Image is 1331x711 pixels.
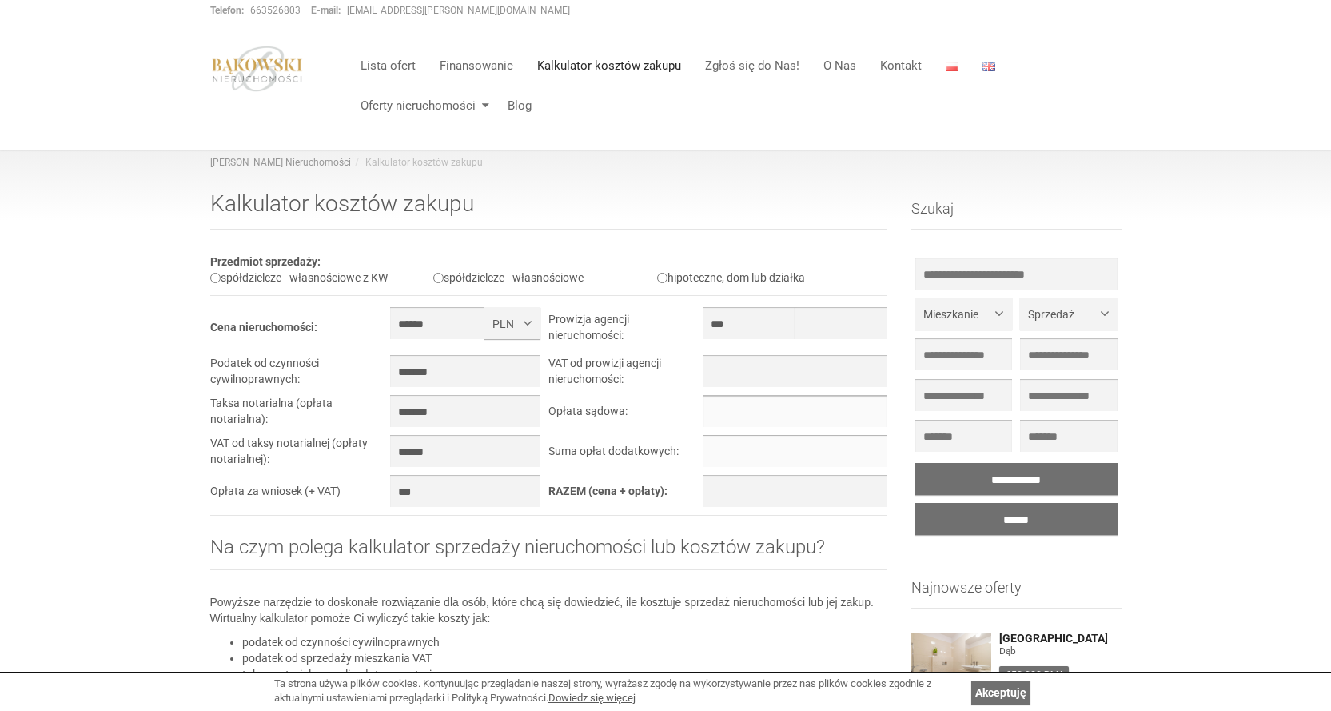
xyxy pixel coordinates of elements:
[657,273,667,283] input: hipoteczne, dom lub działka
[433,271,584,284] label: spółdzielcze - własnościowe
[496,90,532,122] a: Blog
[548,307,702,355] td: Prowizja agencji nieruchomości:
[311,5,341,16] strong: E-mail:
[242,634,888,650] li: podatek od czynności cywilnoprawnych
[923,306,992,322] span: Mieszkanie
[915,298,1012,330] button: Mieszkanie
[349,90,496,122] a: Oferty nieruchomości
[428,50,525,82] a: Finansowanie
[210,157,351,168] a: [PERSON_NAME] Nieruchomości
[210,192,888,230] h1: Kalkulator kosztów zakupu
[274,677,963,706] div: Ta strona używa plików cookies. Kontynuując przeglądanie naszej strony, wyrażasz zgodę na wykorzy...
[210,321,317,334] b: Cena nieruchomości:
[657,271,805,284] label: hipoteczne, dom lub działka
[210,273,221,283] input: spółdzielcze - własnościowe z KW
[210,271,388,284] label: spółdzielcze - własnościowe z KW
[999,633,1122,645] a: [GEOGRAPHIC_DATA]
[242,666,888,682] li: taksa notarialna, czyli opłata za notariusza
[971,681,1030,705] a: Akceptuję
[911,201,1122,230] h3: Szukaj
[999,645,1122,658] figure: Dąb
[210,395,391,435] td: Taksa notarialna (opłata notarialna):
[548,395,702,435] td: Opłata sądowa:
[982,62,995,71] img: English
[433,273,444,283] input: spółdzielcze - własnościowe
[911,580,1122,609] h3: Najnowsze oferty
[351,156,483,170] li: Kalkulator kosztów zakupu
[484,307,540,339] button: PLN
[210,475,391,515] td: Opłata za wniosek (+ VAT)
[492,316,520,332] span: PLN
[548,435,702,475] td: Suma opłat dodatkowych:
[349,50,428,82] a: Lista ofert
[210,355,391,395] td: Podatek od czynności cywilnoprawnych:
[811,50,868,82] a: O Nas
[210,594,888,626] p: Powyższe narzędzie to doskonałe rozwiązanie dla osób, które chcą się dowiedzieć, ile kosztuje spr...
[999,666,1069,685] div: 650 000 PLN
[548,692,636,704] a: Dowiedz się więcej
[242,650,888,666] li: podatek od sprzedaży mieszkania VAT
[548,485,667,497] b: RAZEM (cena + opłaty):
[525,50,693,82] a: Kalkulator kosztów zakupu
[1028,306,1097,322] span: Sprzedaż
[868,50,934,82] a: Kontakt
[210,46,305,92] img: logo
[210,537,888,570] h2: Na czym polega kalkulator sprzedaży nieruchomości lub kosztów zakupu?
[1020,298,1117,330] button: Sprzedaż
[946,62,958,71] img: Polski
[210,255,321,268] b: Przedmiot sprzedaży:
[250,5,301,16] a: 663526803
[210,5,244,16] strong: Telefon:
[548,355,702,395] td: VAT od prowizji agencji nieruchomości:
[347,5,570,16] a: [EMAIL_ADDRESS][PERSON_NAME][DOMAIN_NAME]
[693,50,811,82] a: Zgłoś się do Nas!
[210,435,391,475] td: VAT od taksy notarialnej (opłaty notarialnej):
